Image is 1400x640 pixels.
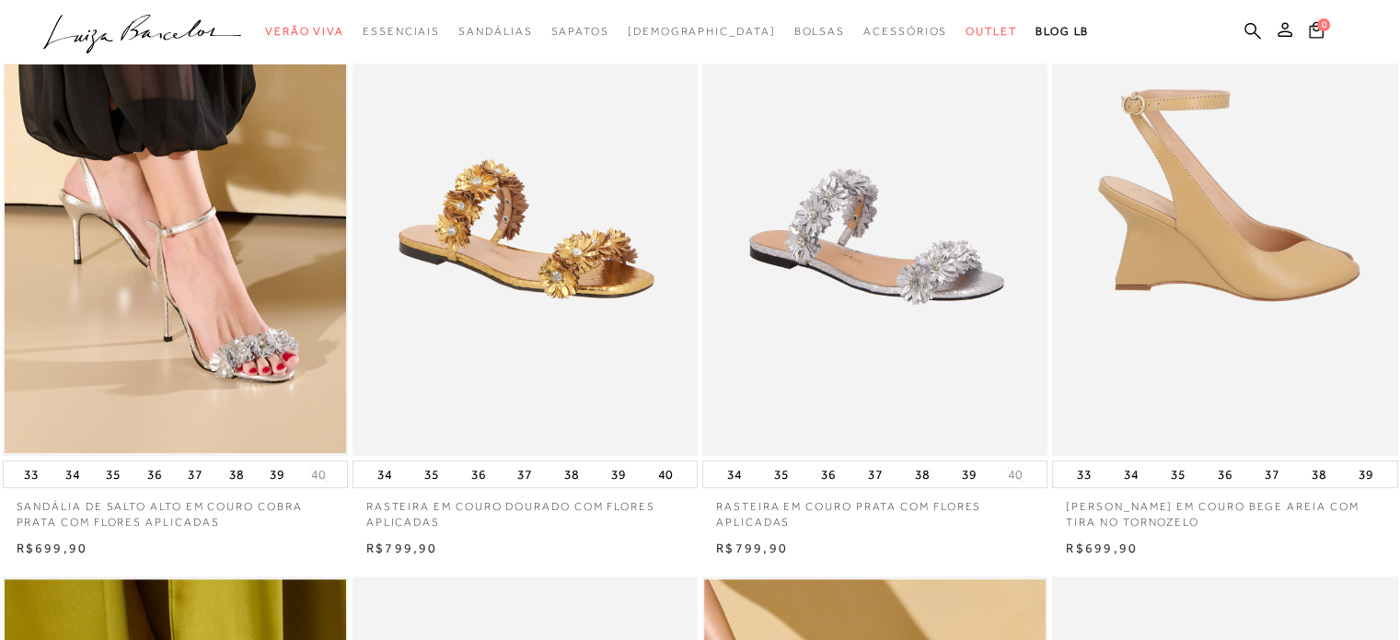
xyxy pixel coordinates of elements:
[458,25,532,38] span: Sandálias
[1036,15,1089,49] a: BLOG LB
[306,466,331,483] button: 40
[862,461,888,487] button: 37
[458,15,532,49] a: categoryNavScreenReaderText
[702,488,1047,530] a: RASTEIRA EM COURO PRATA COM FLORES APLICADAS
[653,461,678,487] button: 40
[816,461,841,487] button: 36
[419,461,445,487] button: 35
[182,461,208,487] button: 37
[1353,461,1379,487] button: 39
[628,15,776,49] a: noSubCategoriesText
[863,15,947,49] a: categoryNavScreenReaderText
[1165,461,1191,487] button: 35
[100,461,126,487] button: 35
[60,461,86,487] button: 34
[1002,466,1028,483] button: 40
[264,461,290,487] button: 39
[1317,18,1330,31] span: 0
[1303,20,1329,45] button: 0
[863,25,947,38] span: Acessórios
[769,461,794,487] button: 35
[559,461,584,487] button: 38
[793,15,845,49] a: categoryNavScreenReaderText
[1212,461,1238,487] button: 36
[1071,461,1097,487] button: 33
[372,461,398,487] button: 34
[3,488,348,530] a: SANDÁLIA DE SALTO ALTO EM COURO COBRA PRATA COM FLORES APLICADAS
[909,461,935,487] button: 38
[1052,488,1397,530] a: [PERSON_NAME] EM COURO BEGE AREIA COM TIRA NO TORNOZELO
[966,25,1017,38] span: Outlet
[550,25,608,38] span: Sapatos
[966,15,1017,49] a: categoryNavScreenReaderText
[366,541,438,555] span: R$799,90
[465,461,491,487] button: 36
[1066,541,1138,555] span: R$699,90
[17,541,88,555] span: R$699,90
[265,15,344,49] a: categoryNavScreenReaderText
[363,25,440,38] span: Essenciais
[716,541,788,555] span: R$799,90
[224,461,249,487] button: 38
[512,461,538,487] button: 37
[550,15,608,49] a: categoryNavScreenReaderText
[955,461,981,487] button: 39
[18,461,44,487] button: 33
[793,25,845,38] span: Bolsas
[142,461,168,487] button: 36
[722,461,747,487] button: 34
[1259,461,1285,487] button: 37
[353,488,698,530] a: RASTEIRA EM COURO DOURADO COM FLORES APLICADAS
[265,25,344,38] span: Verão Viva
[1118,461,1144,487] button: 34
[628,25,776,38] span: [DEMOGRAPHIC_DATA]
[1036,25,1089,38] span: BLOG LB
[1306,461,1332,487] button: 38
[363,15,440,49] a: categoryNavScreenReaderText
[606,461,631,487] button: 39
